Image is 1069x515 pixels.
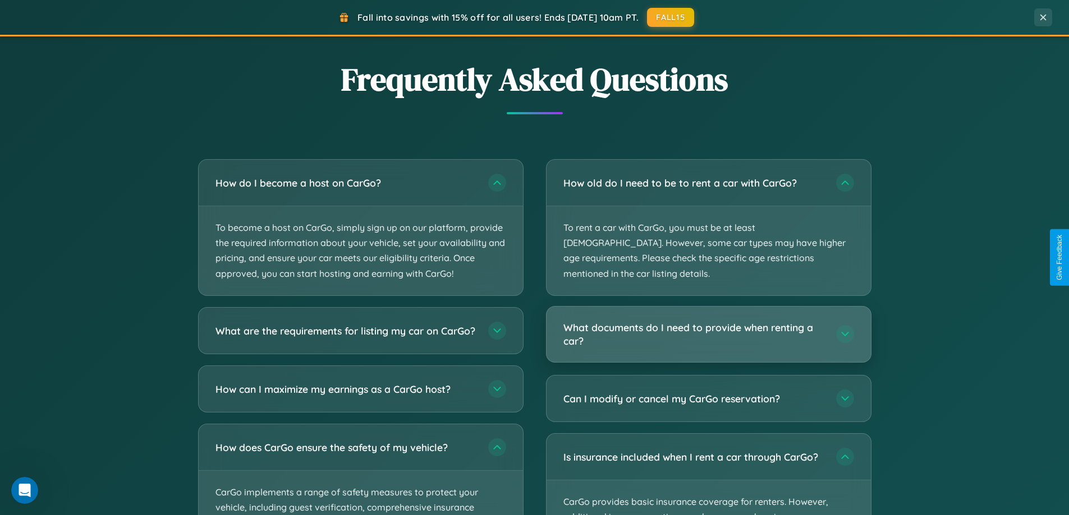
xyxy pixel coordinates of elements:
h3: What documents do I need to provide when renting a car? [563,321,825,348]
p: To rent a car with CarGo, you must be at least [DEMOGRAPHIC_DATA]. However, some car types may ha... [547,206,871,295]
h3: How can I maximize my earnings as a CarGo host? [215,382,477,396]
button: FALL15 [647,8,694,27]
h3: How do I become a host on CarGo? [215,176,477,190]
h3: What are the requirements for listing my car on CarGo? [215,323,477,337]
h3: How does CarGo ensure the safety of my vehicle? [215,440,477,454]
h2: Frequently Asked Questions [198,58,871,101]
h3: How old do I need to be to rent a car with CarGo? [563,176,825,190]
h3: Can I modify or cancel my CarGo reservation? [563,392,825,406]
div: Give Feedback [1056,235,1063,280]
h3: Is insurance included when I rent a car through CarGo? [563,450,825,464]
iframe: Intercom live chat [11,477,38,504]
span: Fall into savings with 15% off for all users! Ends [DATE] 10am PT. [357,12,639,23]
p: To become a host on CarGo, simply sign up on our platform, provide the required information about... [199,206,523,295]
